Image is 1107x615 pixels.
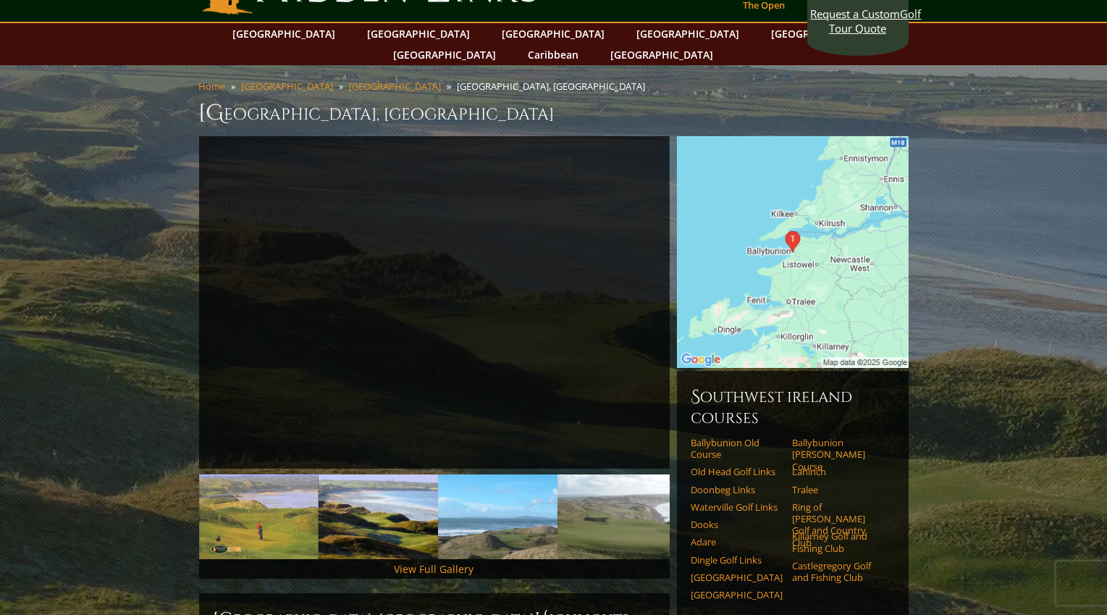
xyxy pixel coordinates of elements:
[677,136,909,368] img: Google Map of Sandhill Rd, Ballybunnion, Co. Kerry, Ireland
[350,80,442,93] a: [GEOGRAPHIC_DATA]
[226,23,343,44] a: [GEOGRAPHIC_DATA]
[792,501,884,548] a: Ring of [PERSON_NAME] Golf and Country Club
[199,99,909,127] h1: [GEOGRAPHIC_DATA], [GEOGRAPHIC_DATA]
[811,7,901,21] span: Request a Custom
[242,80,334,93] a: [GEOGRAPHIC_DATA]
[199,80,226,93] a: Home
[604,44,721,65] a: [GEOGRAPHIC_DATA]
[792,530,884,554] a: Killarney Golf and Fishing Club
[691,466,783,477] a: Old Head Golf Links
[792,560,884,584] a: Castlegregory Golf and Fishing Club
[765,23,882,44] a: [GEOGRAPHIC_DATA]
[691,519,783,530] a: Dooks
[691,501,783,513] a: Waterville Golf Links
[691,385,894,428] h6: Southwest Ireland Courses
[691,484,783,495] a: Doonbeg Links
[691,572,783,583] a: [GEOGRAPHIC_DATA]
[521,44,586,65] a: Caribbean
[691,536,783,548] a: Adare
[495,23,613,44] a: [GEOGRAPHIC_DATA]
[458,80,652,93] li: [GEOGRAPHIC_DATA], [GEOGRAPHIC_DATA]
[395,562,474,576] a: View Full Gallery
[387,44,504,65] a: [GEOGRAPHIC_DATA]
[691,554,783,566] a: Dingle Golf Links
[792,437,884,472] a: Ballybunion [PERSON_NAME] Course
[630,23,747,44] a: [GEOGRAPHIC_DATA]
[691,437,783,461] a: Ballybunion Old Course
[691,589,783,601] a: [GEOGRAPHIC_DATA]
[792,466,884,477] a: Lahinch
[792,484,884,495] a: Tralee
[361,23,478,44] a: [GEOGRAPHIC_DATA]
